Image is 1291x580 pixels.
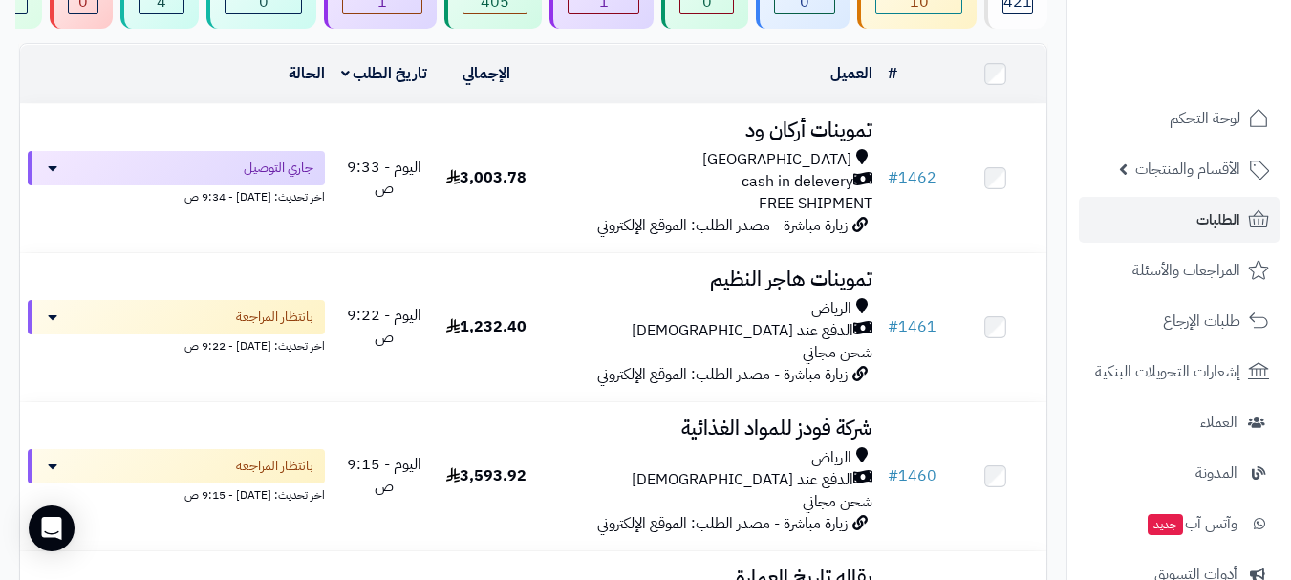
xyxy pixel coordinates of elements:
[888,315,898,338] span: #
[888,166,936,189] a: #1462
[1200,409,1237,436] span: العملاء
[28,334,325,354] div: اخر تحديث: [DATE] - 9:22 ص
[1195,460,1237,486] span: المدونة
[289,62,325,85] a: الحالة
[446,166,527,189] span: 3,003.78
[632,320,853,342] span: الدفع عند [DEMOGRAPHIC_DATA]
[1163,308,1240,334] span: طلبات الإرجاع
[446,464,527,487] span: 3,593.92
[1148,514,1183,535] span: جديد
[597,214,848,237] span: زيارة مباشرة - مصدر الطلب: الموقع الإلكتروني
[888,464,936,487] a: #1460
[546,119,872,141] h3: تموينات أركان ود
[830,62,872,85] a: العميل
[803,341,872,364] span: شحن مجاني
[463,62,510,85] a: الإجمالي
[632,469,853,491] span: الدفع عند [DEMOGRAPHIC_DATA]
[244,159,313,178] span: جاري التوصيل
[811,298,851,320] span: الرياض
[1146,510,1237,537] span: وآتس آب
[347,304,421,349] span: اليوم - 9:22 ص
[1135,156,1240,183] span: الأقسام والمنتجات
[341,62,428,85] a: تاريخ الطلب
[28,483,325,504] div: اخر تحديث: [DATE] - 9:15 ص
[28,185,325,205] div: اخر تحديث: [DATE] - 9:34 ص
[888,315,936,338] a: #1461
[811,447,851,469] span: الرياض
[759,192,872,215] span: FREE SHIPMENT
[742,171,853,193] span: cash in delevery
[888,464,898,487] span: #
[546,269,872,290] h3: تموينات هاجر النظيم
[1079,298,1280,344] a: طلبات الإرجاع
[888,166,898,189] span: #
[702,149,851,171] span: [GEOGRAPHIC_DATA]
[546,418,872,440] h3: شركة فودز للمواد الغذائية
[446,315,527,338] span: 1,232.40
[29,505,75,551] div: Open Intercom Messenger
[236,457,313,476] span: بانتظار المراجعة
[597,363,848,386] span: زيارة مباشرة - مصدر الطلب: الموقع الإلكتروني
[888,62,897,85] a: #
[1132,257,1240,284] span: المراجعات والأسئلة
[803,490,872,513] span: شحن مجاني
[347,156,421,201] span: اليوم - 9:33 ص
[1079,197,1280,243] a: الطلبات
[1079,399,1280,445] a: العملاء
[1079,247,1280,293] a: المراجعات والأسئلة
[1170,105,1240,132] span: لوحة التحكم
[1079,349,1280,395] a: إشعارات التحويلات البنكية
[1079,450,1280,496] a: المدونة
[1095,358,1240,385] span: إشعارات التحويلات البنكية
[1079,501,1280,547] a: وآتس آبجديد
[1079,96,1280,141] a: لوحة التحكم
[347,453,421,498] span: اليوم - 9:15 ص
[236,308,313,327] span: بانتظار المراجعة
[1196,206,1240,233] span: الطلبات
[597,512,848,535] span: زيارة مباشرة - مصدر الطلب: الموقع الإلكتروني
